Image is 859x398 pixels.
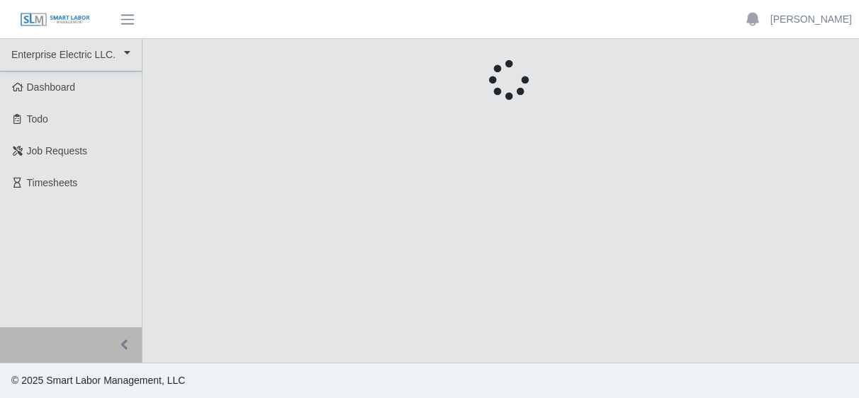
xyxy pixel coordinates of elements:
a: [PERSON_NAME] [770,12,852,27]
span: Job Requests [27,145,88,157]
span: Timesheets [27,177,78,188]
span: Dashboard [27,81,76,93]
span: Todo [27,113,48,125]
span: © 2025 Smart Labor Management, LLC [11,375,185,386]
img: SLM Logo [20,12,91,28]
